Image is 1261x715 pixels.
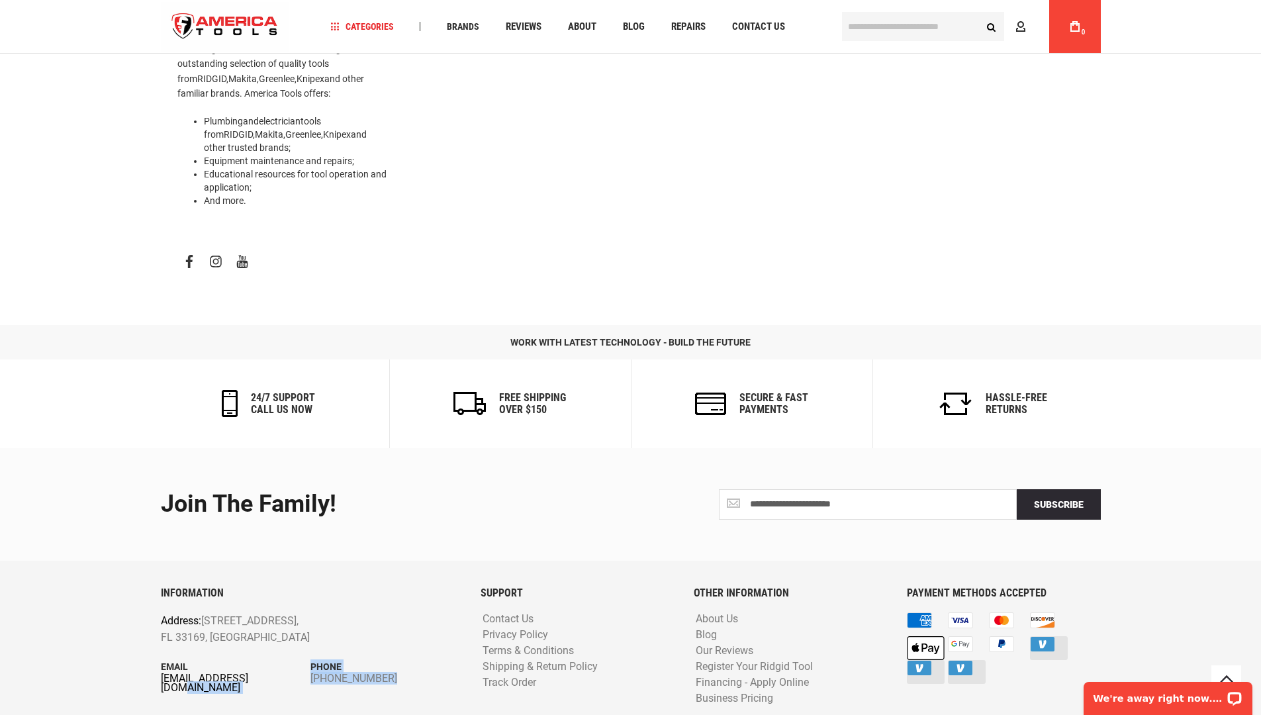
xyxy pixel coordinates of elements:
[323,129,351,140] a: Knipex
[1017,489,1101,520] button: Subscribe
[161,659,311,674] p: Email
[692,645,757,657] a: Our Reviews
[161,587,461,599] h6: INFORMATION
[617,18,651,36] a: Blog
[161,2,289,52] img: America Tools
[500,18,547,36] a: Reviews
[506,22,541,32] span: Reviews
[204,115,389,154] li: and tools from , , , and other trusted brands;
[197,73,226,84] a: RIDGID
[204,194,389,207] li: And more.
[694,587,887,599] h6: OTHER INFORMATION
[479,677,539,689] a: Track Order
[447,22,479,31] span: Brands
[479,645,577,657] a: Terms & Conditions
[665,18,712,36] a: Repairs
[224,129,253,140] a: RIDGID
[330,22,394,31] span: Categories
[692,692,776,705] a: Business Pricing
[310,674,461,683] a: [PHONE_NUMBER]
[324,18,400,36] a: Categories
[259,116,301,126] a: electrician
[161,2,289,52] a: store logo
[1082,28,1086,36] span: 0
[732,22,785,32] span: Contact Us
[479,629,551,642] a: Privacy Policy
[692,677,812,689] a: Financing - Apply Online
[204,116,243,126] a: Plumbing
[1034,499,1084,510] span: Subscribe
[297,73,324,84] a: Knipex
[692,629,720,642] a: Blog
[310,659,461,674] p: Phone
[562,18,602,36] a: About
[479,661,601,673] a: Shipping & Return Policy
[161,612,401,646] p: [STREET_ADDRESS], FL 33169, [GEOGRAPHIC_DATA]
[1075,673,1261,715] iframe: LiveChat chat widget
[692,661,816,673] a: Register Your Ridgid Tool
[623,22,645,32] span: Blog
[692,613,741,626] a: About Us
[979,14,1004,39] button: Search
[481,587,674,599] h6: SUPPORT
[204,154,389,167] li: ;
[251,392,315,415] h6: 24/7 support call us now
[479,613,537,626] a: Contact Us
[161,674,311,692] a: [EMAIL_ADDRESS][DOMAIN_NAME]
[255,129,283,140] a: Makita
[671,22,706,32] span: Repairs
[739,392,808,415] h6: secure & fast payments
[204,167,389,194] li: Educational resources for tool operation and application;
[161,614,201,627] span: Address:
[986,392,1047,415] h6: Hassle-Free Returns
[161,491,621,518] div: Join the Family!
[204,156,352,166] a: Equipment maintenance and repairs
[499,392,566,415] h6: Free Shipping Over $150
[907,587,1100,599] h6: PAYMENT METHODS ACCEPTED
[285,129,321,140] a: Greenlee
[568,22,596,32] span: About
[228,73,257,84] a: Makita
[726,18,791,36] a: Contact Us
[441,18,485,36] a: Brands
[259,73,295,84] a: Greenlee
